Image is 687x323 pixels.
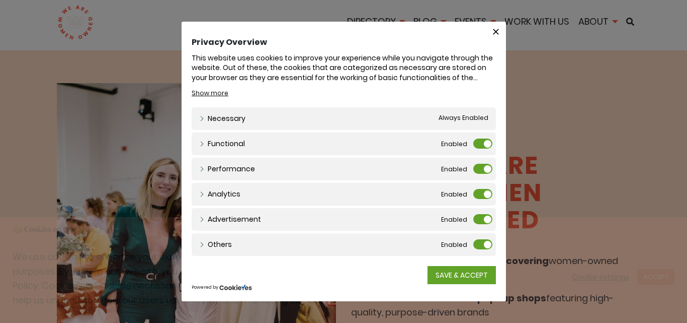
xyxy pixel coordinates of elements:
[199,113,245,124] a: Necessary
[199,164,255,174] a: Performance
[199,139,245,149] a: Functional
[427,266,496,284] a: SAVE & ACCEPT
[199,189,240,200] a: Analytics
[439,113,488,124] span: Always Enabled
[192,53,496,83] div: This website uses cookies to improve your experience while you navigate through the website. Out ...
[199,239,232,250] a: Others
[192,37,496,48] h4: Privacy Overview
[199,214,261,225] a: Advertisement
[192,89,228,98] a: Show more
[192,284,496,291] div: Powered by
[219,284,252,291] img: CookieYes Logo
